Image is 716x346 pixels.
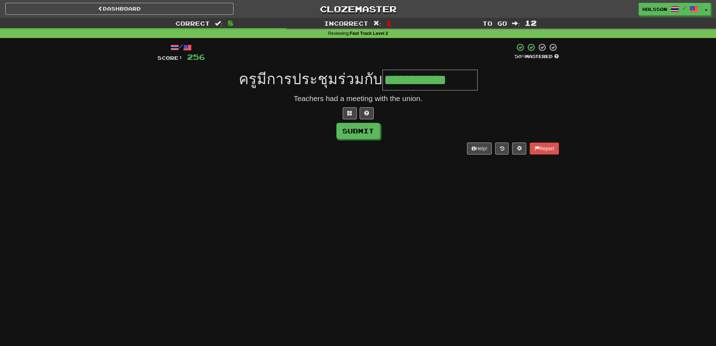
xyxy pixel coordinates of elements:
[525,19,537,27] span: 12
[360,107,374,119] button: Single letter hint - you only get 1 per sentence and score half the points! alt+h
[482,20,507,27] span: To go
[512,20,520,26] span: :
[343,107,357,119] button: Switch sentence to multiple choice alt+p
[515,54,559,60] div: Mastered
[157,93,559,104] div: Teachers had a meeting with the union.
[157,43,205,52] div: /
[5,3,234,15] a: Dashboard
[215,20,223,26] span: :
[336,123,380,139] button: Submit
[244,3,472,15] a: Clozemaster
[175,20,210,27] span: Correct
[495,143,509,155] button: Round history (alt+y)
[639,3,702,15] a: holsson /
[530,143,559,155] button: Report
[324,20,368,27] span: Incorrect
[157,55,183,61] span: Score:
[386,19,392,27] span: 1
[350,31,388,36] strong: Fast Track Level 2
[683,6,686,11] span: /
[642,6,667,12] span: holsson
[515,54,525,59] span: 50 %
[228,19,234,27] span: 8
[373,20,381,26] span: :
[187,52,205,61] span: 256
[467,143,492,155] button: Help!
[239,71,382,87] span: ครูมีการประชุมร่วมกับ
